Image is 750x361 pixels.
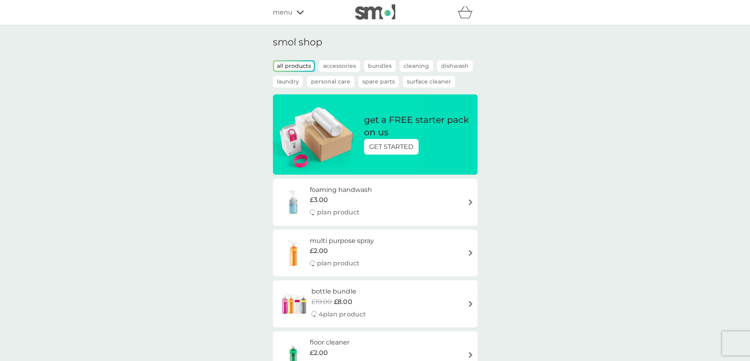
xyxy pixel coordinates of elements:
img: foaming handwash [277,188,310,216]
h6: bottle bundle [311,286,366,297]
span: £19.00 [311,297,332,307]
h6: foaming handwash [310,185,372,195]
span: £2.00 [310,246,328,256]
h6: multi purpose spray [310,236,374,246]
p: plan product [317,258,360,269]
p: 4 plan product [319,309,366,320]
img: smol [355,4,395,20]
h6: floor cleaner [310,337,360,348]
div: basket [457,4,478,20]
button: Personal Care [307,76,354,88]
img: bottle bundle [277,290,312,318]
button: Bundles [364,60,396,72]
button: Cleaning [400,60,433,72]
img: arrow right [467,352,474,358]
p: GET STARTED [369,142,413,152]
img: arrow right [467,199,474,205]
h1: smol shop [273,37,478,48]
span: menu [273,7,293,18]
button: Spare Parts [358,76,399,88]
button: Accessories [319,60,360,72]
span: £8.00 [334,297,352,307]
span: £3.00 [310,195,328,205]
img: arrow right [467,301,474,307]
button: Dishwash [437,60,473,72]
p: plan product [317,207,360,218]
img: multi purpose spray [277,239,310,267]
button: Laundry [273,76,303,88]
span: £2.00 [310,348,328,358]
p: get a FREE starter pack on us [364,114,470,139]
img: arrow right [467,250,474,256]
button: Surface Cleaner [403,76,455,88]
button: all products [274,61,314,71]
